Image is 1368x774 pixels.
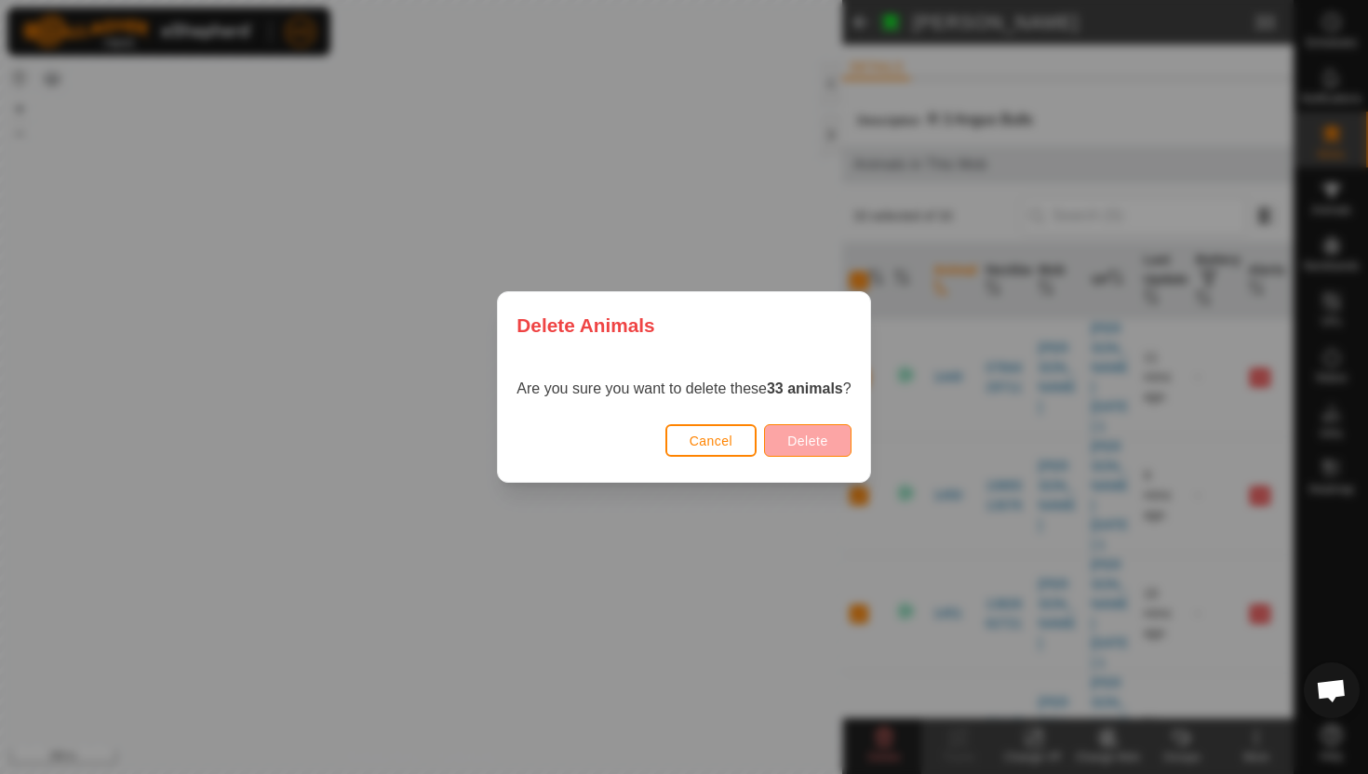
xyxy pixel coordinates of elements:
span: Are you sure you want to delete these ? [516,380,851,396]
span: Cancel [690,434,733,448]
button: Cancel [665,424,758,457]
button: Delete [764,424,851,457]
div: Open chat [1304,662,1360,718]
div: Delete Animals [498,292,869,358]
span: Delete [787,434,827,448]
strong: 33 animals [767,380,843,396]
